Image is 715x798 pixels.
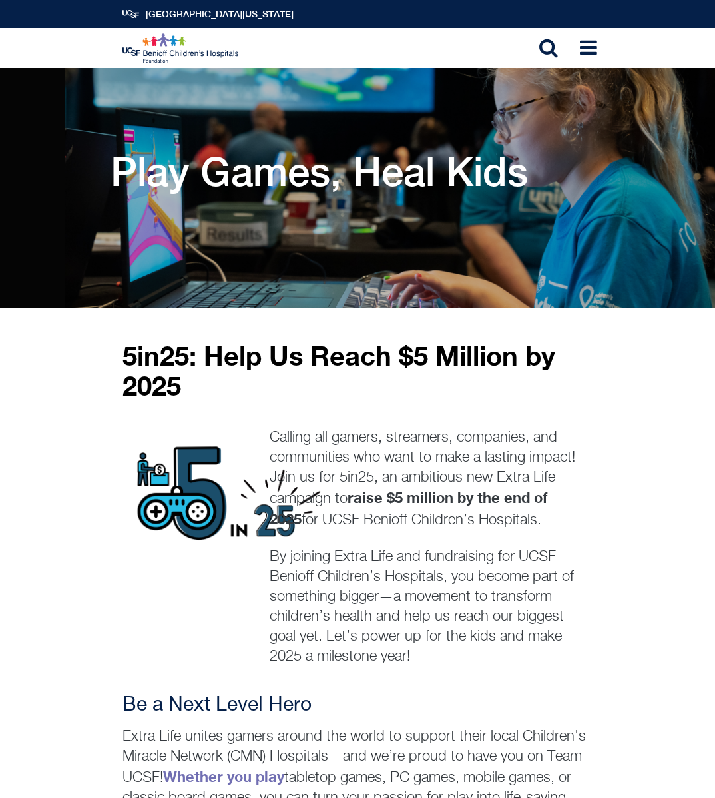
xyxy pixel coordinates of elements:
strong: 5in25: Help Us Reach $5 Million by 2025 [122,340,555,402]
a: Whether you play [163,768,284,785]
p: By joining Extra Life and fundraising for UCSF Benioff Children’s Hospitals, you become part of s... [270,547,587,667]
img: Logo for UCSF Benioff Children's Hospitals Foundation [122,33,240,63]
p: Calling all gamers, streamers, companies, and communities who want to make a lasting impact! Join... [270,428,587,530]
img: 5in25 [128,428,324,574]
h1: Play Games, Heal Kids [111,148,528,195]
a: [GEOGRAPHIC_DATA][US_STATE] [146,9,294,19]
h3: Be a Next Level Hero [122,693,593,717]
strong: raise $5 million by the end of 2025 [270,489,547,528]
